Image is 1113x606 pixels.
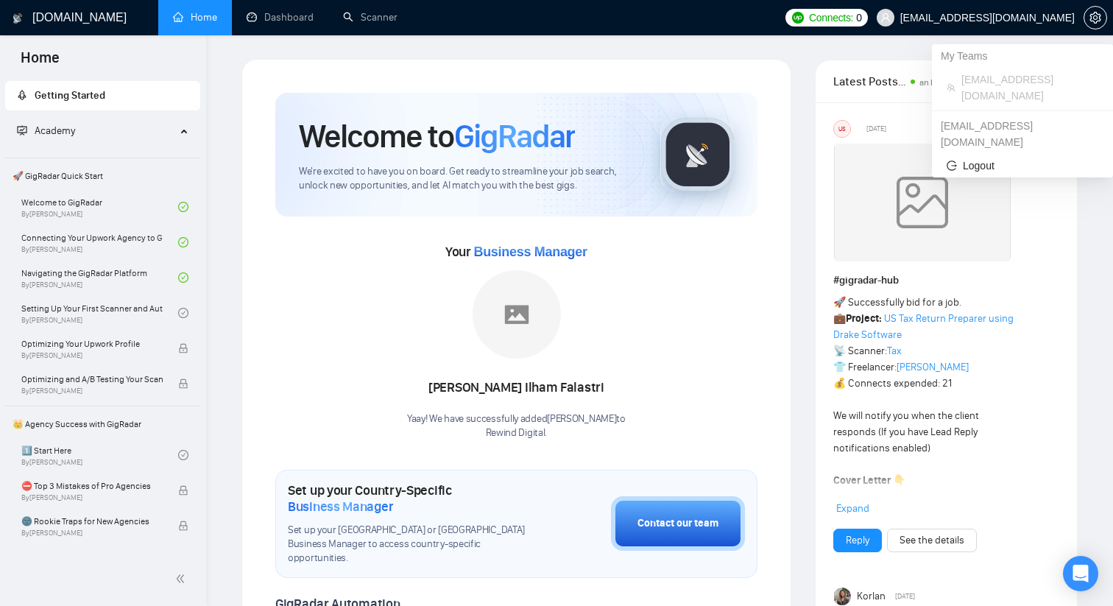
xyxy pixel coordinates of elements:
[932,114,1113,154] div: lainyann98@gmail.com
[247,11,314,24] a: dashboardDashboard
[1063,556,1098,591] div: Open Intercom Messenger
[809,10,853,26] span: Connects:
[5,81,200,110] li: Getting Started
[9,47,71,78] span: Home
[947,158,1098,174] span: Logout
[661,118,735,191] img: gigradar-logo.png
[857,588,886,605] span: Korlan
[856,10,862,26] span: 0
[473,244,587,259] span: Business Manager
[299,165,637,193] span: We're excited to have you on board. Get ready to streamline your job search, unlock new opportuni...
[178,378,188,389] span: lock
[836,502,869,515] span: Expand
[178,237,188,247] span: check-circle
[17,124,75,137] span: Academy
[175,571,190,586] span: double-left
[833,529,882,552] button: Reply
[407,426,626,440] p: Rewind Digital .
[407,412,626,440] div: Yaay! We have successfully added [PERSON_NAME] to
[178,485,188,496] span: lock
[846,532,869,549] a: Reply
[173,11,217,24] a: homeHome
[21,191,178,223] a: Welcome to GigRadarBy[PERSON_NAME]
[947,161,957,171] span: logout
[919,77,965,88] span: an hour ago
[961,71,1098,104] span: [EMAIL_ADDRESS][DOMAIN_NAME]
[897,361,969,373] a: [PERSON_NAME]
[611,496,745,551] button: Contact our team
[900,532,964,549] a: See the details
[21,372,163,387] span: Optimizing and A/B Testing Your Scanner for Better Results
[846,312,882,325] strong: Project:
[834,121,850,137] div: US
[7,409,199,439] span: 👑 Agency Success with GigRadar
[866,122,886,135] span: [DATE]
[1084,12,1107,24] a: setting
[7,161,199,191] span: 🚀 GigRadar Quick Start
[343,11,397,24] a: searchScanner
[637,515,718,532] div: Contact our team
[288,524,537,566] span: Set up your [GEOGRAPHIC_DATA] or [GEOGRAPHIC_DATA] Business Manager to access country-specific op...
[13,7,23,30] img: logo
[178,521,188,531] span: lock
[21,261,178,294] a: Navigating the GigRadar PlatformBy[PERSON_NAME]
[473,270,561,359] img: placeholder.png
[288,498,393,515] span: Business Manager
[17,90,27,100] span: rocket
[1084,6,1107,29] button: setting
[1084,12,1106,24] span: setting
[21,549,163,564] span: ☠️ Fatal Traps for Solo Freelancers
[17,125,27,135] span: fund-projection-screen
[834,144,1011,261] img: weqQh+iSagEgQAAAABJRU5ErkJggg==
[833,272,1059,289] h1: # gigradar-hub
[21,493,163,502] span: By [PERSON_NAME]
[887,529,977,552] button: See the details
[407,376,626,401] div: [PERSON_NAME] Ilham Falastri
[895,590,915,603] span: [DATE]
[21,387,163,395] span: By [PERSON_NAME]
[21,439,178,471] a: 1️⃣ Start HereBy[PERSON_NAME]
[178,202,188,212] span: check-circle
[833,312,1014,341] a: US Tax Return Preparer using Drake Software
[947,83,955,92] span: team
[445,244,587,260] span: Your
[21,337,163,351] span: Optimizing Your Upwork Profile
[21,529,163,538] span: By [PERSON_NAME]
[35,124,75,137] span: Academy
[178,450,188,460] span: check-circle
[35,89,105,102] span: Getting Started
[834,588,852,605] img: Korlan
[454,116,575,156] span: GigRadar
[833,72,906,91] span: Latest Posts from the GigRadar Community
[21,514,163,529] span: 🌚 Rookie Traps for New Agencies
[792,12,804,24] img: upwork-logo.png
[288,482,537,515] h1: Set up your Country-Specific
[932,44,1113,68] div: My Teams
[880,13,891,23] span: user
[178,308,188,318] span: check-circle
[887,345,902,357] a: Tax
[178,272,188,283] span: check-circle
[178,343,188,353] span: lock
[299,116,575,156] h1: Welcome to
[21,297,178,329] a: Setting Up Your First Scanner and Auto-BidderBy[PERSON_NAME]
[21,351,163,360] span: By [PERSON_NAME]
[21,479,163,493] span: ⛔ Top 3 Mistakes of Pro Agencies
[21,226,178,258] a: Connecting Your Upwork Agency to GigRadarBy[PERSON_NAME]
[833,474,905,487] strong: Cover Letter 👇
